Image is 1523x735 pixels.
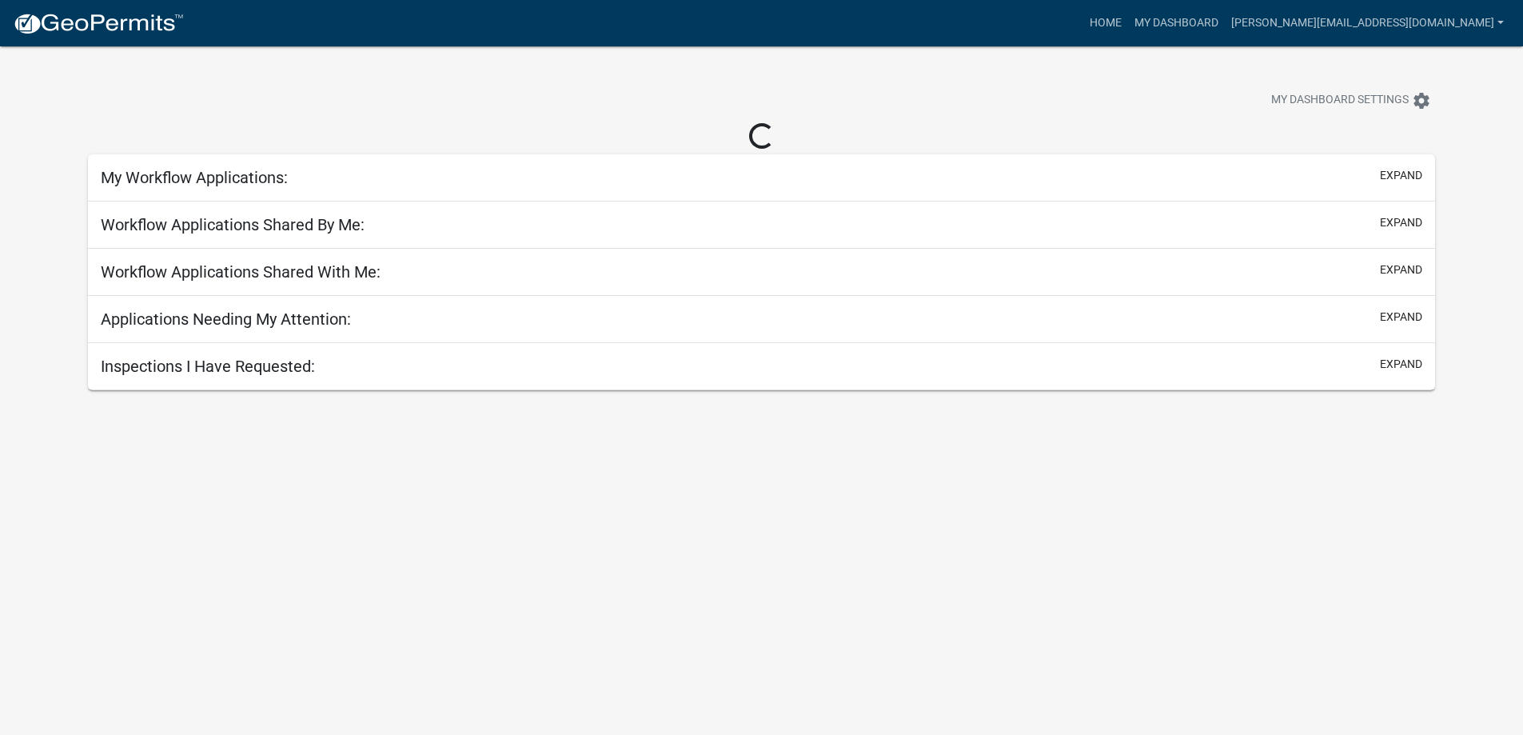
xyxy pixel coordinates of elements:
[101,310,351,329] h5: Applications Needing My Attention:
[1380,309,1422,326] button: expand
[101,215,365,234] h5: Workflow Applications Shared By Me:
[1380,356,1422,373] button: expand
[1271,91,1409,110] span: My Dashboard Settings
[1083,8,1128,38] a: Home
[101,262,381,282] h5: Workflow Applications Shared With Me:
[1380,214,1422,231] button: expand
[1380,167,1422,184] button: expand
[1225,8,1510,38] a: [PERSON_NAME][EMAIL_ADDRESS][DOMAIN_NAME]
[101,168,288,187] h5: My Workflow Applications:
[1128,8,1225,38] a: My Dashboard
[101,357,315,376] h5: Inspections I Have Requested:
[1380,262,1422,278] button: expand
[1258,85,1444,116] button: My Dashboard Settingssettings
[1412,91,1431,110] i: settings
